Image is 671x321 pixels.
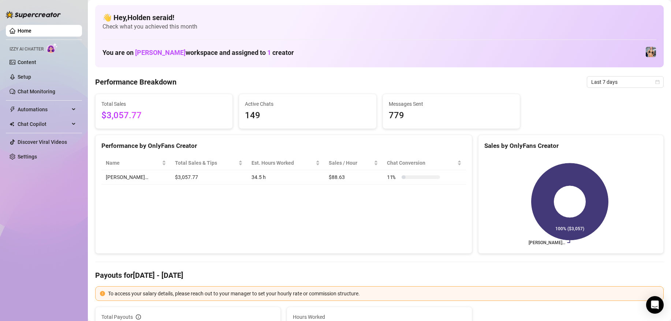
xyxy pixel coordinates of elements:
[102,23,656,31] span: Check what you achieved this month
[251,159,314,167] div: Est. Hours Worked
[329,159,372,167] span: Sales / Hour
[102,12,656,23] h4: 👋 Hey, Holden seraid !
[101,170,171,184] td: [PERSON_NAME]…
[101,156,171,170] th: Name
[171,170,247,184] td: $3,057.77
[245,100,370,108] span: Active Chats
[101,141,466,151] div: Performance by OnlyFans Creator
[101,100,227,108] span: Total Sales
[135,49,186,56] span: [PERSON_NAME]
[324,170,383,184] td: $88.63
[324,156,383,170] th: Sales / Hour
[18,59,36,65] a: Content
[46,43,58,53] img: AI Chatter
[101,313,133,321] span: Total Payouts
[389,100,514,108] span: Messages Sent
[95,77,176,87] h4: Performance Breakdown
[102,49,294,57] h1: You are on workspace and assigned to creator
[106,159,160,167] span: Name
[101,109,227,123] span: $3,057.77
[18,28,31,34] a: Home
[175,159,237,167] span: Total Sales & Tips
[18,104,70,115] span: Automations
[10,46,44,53] span: Izzy AI Chatter
[247,170,324,184] td: 34.5 h
[18,139,67,145] a: Discover Viral Videos
[95,270,664,280] h4: Payouts for [DATE] - [DATE]
[171,156,247,170] th: Total Sales & Tips
[100,291,105,296] span: exclamation-circle
[18,118,70,130] span: Chat Copilot
[10,107,15,112] span: thunderbolt
[293,313,466,321] span: Hours Worked
[646,296,664,314] div: Open Intercom Messenger
[136,314,141,320] span: info-circle
[10,122,14,127] img: Chat Copilot
[646,47,656,57] img: Veronica
[529,240,565,245] text: [PERSON_NAME]…
[484,141,657,151] div: Sales by OnlyFans Creator
[655,80,660,84] span: calendar
[387,159,456,167] span: Chat Conversion
[6,11,61,18] img: logo-BBDzfeDw.svg
[245,109,370,123] span: 149
[389,109,514,123] span: 779
[18,154,37,160] a: Settings
[108,290,659,298] div: To access your salary details, please reach out to your manager to set your hourly rate or commis...
[18,89,55,94] a: Chat Monitoring
[383,156,466,170] th: Chat Conversion
[591,76,659,87] span: Last 7 days
[387,173,399,181] span: 11 %
[267,49,271,56] span: 1
[18,74,31,80] a: Setup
